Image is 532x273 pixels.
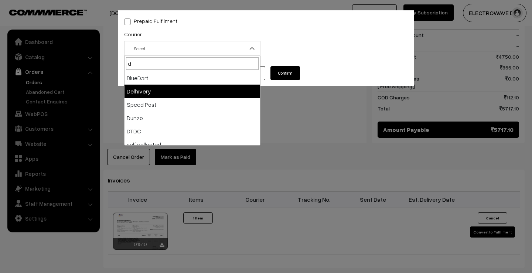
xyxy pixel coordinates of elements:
li: Delhivery [125,85,260,98]
button: Confirm [270,66,300,80]
li: Dunzo [125,111,260,124]
li: Speed Post [125,98,260,111]
li: self collected [125,138,260,151]
li: BlueDart [125,71,260,85]
li: DTDC [125,124,260,138]
label: Courier [124,30,142,38]
span: -- Select -- [124,41,260,56]
span: -- Select -- [125,42,260,55]
label: Prepaid Fulfilment [124,17,177,25]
